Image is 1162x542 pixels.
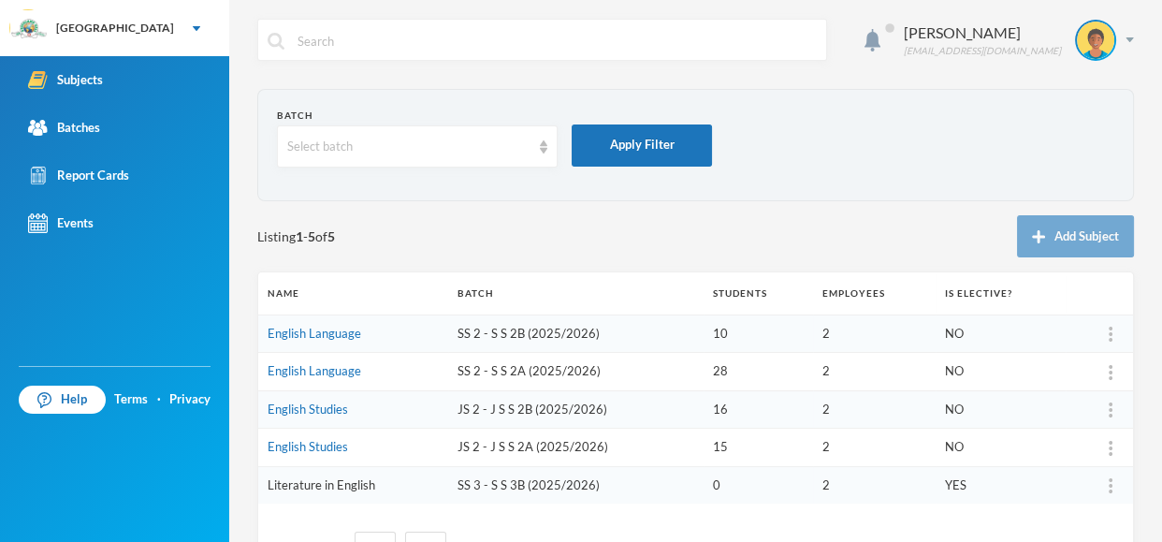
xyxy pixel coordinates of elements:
td: JS 2 - J S S 2B (2025/2026) [448,390,704,429]
input: Search [296,20,817,62]
td: 15 [704,429,813,467]
img: search [268,33,284,50]
th: Students [704,272,813,315]
th: Employees [813,272,936,315]
a: Privacy [169,390,211,409]
td: 2 [813,466,936,504]
td: 2 [813,315,936,353]
a: Terms [114,390,148,409]
th: Name [258,272,448,315]
div: Select batch [287,138,530,156]
b: 5 [327,228,335,244]
td: 2 [813,429,936,467]
td: NO [936,315,1066,353]
img: more_vert [1109,403,1112,417]
span: Listing - of [257,227,335,246]
img: logo [10,10,48,48]
th: Is Elective? [936,272,1066,315]
td: 16 [704,390,813,429]
td: SS 2 - S S 2A (2025/2026) [448,353,704,391]
td: NO [936,353,1066,391]
a: English Language [268,326,361,341]
td: 0 [704,466,813,504]
img: more_vert [1109,478,1112,493]
div: Batch [277,109,558,123]
td: 10 [704,315,813,353]
button: Add Subject [1017,215,1134,257]
div: Events [28,213,94,233]
td: YES [936,466,1066,504]
td: NO [936,429,1066,467]
a: English Language [268,363,361,378]
button: Apply Filter [572,125,712,167]
div: [EMAIL_ADDRESS][DOMAIN_NAME] [904,44,1061,58]
td: 2 [813,353,936,391]
div: · [157,390,161,409]
b: 1 [296,228,303,244]
img: more_vert [1109,365,1112,380]
img: more_vert [1109,441,1112,456]
div: Batches [28,118,100,138]
td: NO [936,390,1066,429]
td: JS 2 - J S S 2A (2025/2026) [448,429,704,467]
a: English Studies [268,402,348,417]
a: English Studies [268,439,348,454]
th: Batch [448,272,704,315]
img: more_vert [1109,327,1112,342]
div: [GEOGRAPHIC_DATA] [56,20,174,37]
a: Help [19,386,106,414]
td: SS 3 - S S 3B (2025/2026) [448,466,704,504]
div: Subjects [28,70,103,90]
div: [PERSON_NAME] [904,22,1061,44]
b: 5 [308,228,315,244]
td: 2 [813,390,936,429]
div: Report Cards [28,166,129,185]
td: 28 [704,353,813,391]
td: SS 2 - S S 2B (2025/2026) [448,315,704,353]
img: STUDENT [1077,22,1114,59]
a: Literature in English [268,477,375,492]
